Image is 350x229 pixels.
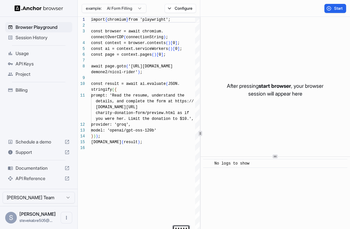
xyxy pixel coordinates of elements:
span: API Reference [16,175,62,182]
span: ​ [206,160,210,167]
span: 0 [173,41,175,45]
span: await page.goto [91,64,126,69]
button: Configure [165,4,196,13]
span: Session History [16,34,70,41]
span: stevekabre505@gmail.com [19,218,52,223]
div: 4 [78,40,85,46]
span: ; [163,52,166,57]
div: Support [5,147,72,157]
span: result [124,140,138,144]
span: details, and complete the form at https:// [96,99,193,104]
span: JSON. [168,82,180,86]
span: ] [175,41,177,45]
span: chromium [107,17,126,22]
span: ) [168,41,170,45]
span: example: [86,6,102,11]
span: from 'playwright'; [128,17,170,22]
button: Start [324,4,346,13]
span: ; [140,70,142,74]
div: Billing [5,85,72,95]
div: 8 [78,63,85,69]
span: ) [163,35,166,40]
span: stringify [91,87,112,92]
span: ( [126,64,128,69]
span: you were her. Limit the donation to $10.', [96,117,193,121]
span: ; [140,140,142,144]
span: [DOMAIN_NAME][URL] [96,105,138,109]
span: const page = context.pages [91,52,152,57]
span: ) [138,140,140,144]
span: 0 [175,47,177,51]
span: ( [124,35,126,40]
span: ] [161,52,163,57]
div: 15 [78,139,85,145]
div: 13 [78,128,85,133]
span: Usage [16,50,70,57]
span: ) [93,134,96,139]
span: ] [177,47,180,51]
div: 9 [78,75,85,81]
span: demone2/nicol-rider' [91,70,138,74]
div: 1 [78,17,85,23]
span: Documentation [16,165,62,171]
span: const result = await ai.evaluate [91,82,166,86]
div: 3 [78,29,85,34]
div: 10 [78,81,85,87]
div: Usage [5,48,72,59]
div: 16 [78,145,85,151]
span: ; [177,41,180,45]
span: charity-donation-form/preview.html as if [96,111,189,115]
span: connectOverCDP [91,35,124,40]
span: [ [170,41,173,45]
span: Support [16,149,62,155]
div: API Reference [5,173,72,184]
button: Open menu [61,212,72,223]
div: Schedule a demo [5,137,72,147]
span: ) [154,52,156,57]
img: Anchor Logo [15,5,63,11]
span: ( [166,41,168,45]
span: Browser Playground [16,24,70,30]
span: Steve Kabre [19,211,56,217]
div: 5 [78,46,85,52]
span: model: 'openai/gpt-oss-120b' [91,128,157,133]
span: provider: 'groq', [91,122,131,127]
span: No logs to show [215,161,250,166]
span: [DOMAIN_NAME] [91,140,122,144]
span: const browser = await chromium. [91,29,163,34]
span: prompt: 'Read the resume, understand the [91,93,184,98]
span: import [91,17,105,22]
div: Session History [5,32,72,43]
span: { [105,17,107,22]
span: ( [152,52,154,57]
span: ( [112,87,114,92]
p: After pressing , your browser session will appear here [227,82,323,97]
span: const context = browser.contexts [91,41,166,45]
span: start browser [259,83,291,89]
div: 14 [78,133,85,139]
span: Schedule a demo [16,139,62,145]
span: ; [98,134,100,139]
span: ( [168,47,170,51]
div: Browser Playground [5,22,72,32]
span: ( [122,140,124,144]
div: S [5,212,17,223]
span: [ [173,47,175,51]
span: Start [334,6,343,11]
span: ) [96,134,98,139]
div: 7 [78,58,85,63]
div: API Keys [5,59,72,69]
span: Project [16,71,70,77]
span: } [126,17,128,22]
span: ) [170,47,173,51]
div: 6 [78,52,85,58]
span: 0 [159,52,161,57]
span: Billing [16,87,70,93]
span: API Keys [16,61,70,67]
span: } [91,134,93,139]
span: connectionString [126,35,163,40]
span: ; [180,47,182,51]
div: Project [5,69,72,79]
span: '[URL][DOMAIN_NAME] [128,64,173,69]
span: ( [166,82,168,86]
